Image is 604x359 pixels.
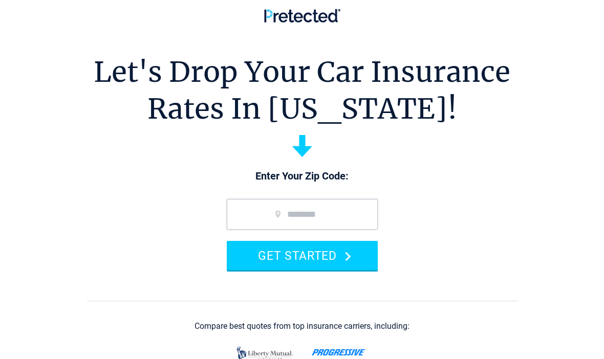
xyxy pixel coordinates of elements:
[195,322,409,331] div: Compare best quotes from top insurance carriers, including:
[94,54,510,127] h1: Let's Drop Your Car Insurance Rates In [US_STATE]!
[227,241,378,270] button: GET STARTED
[227,199,378,230] input: zip code
[312,349,366,356] img: progressive
[217,169,388,184] p: Enter Your Zip Code:
[264,9,340,23] img: Pretected Logo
